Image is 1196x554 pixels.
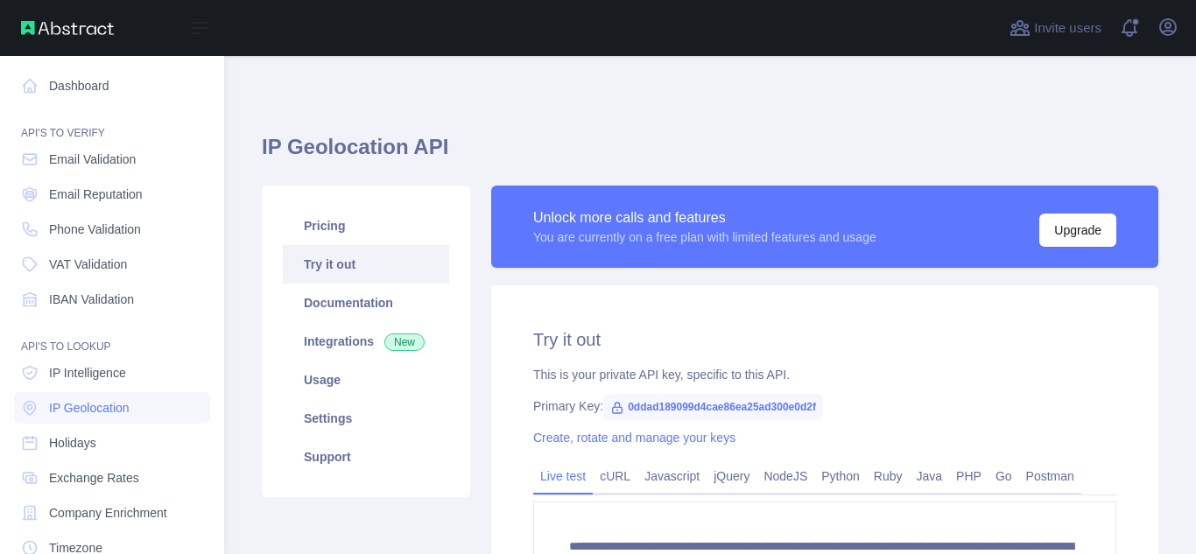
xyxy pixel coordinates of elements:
span: Phone Validation [49,221,141,238]
a: PHP [949,462,988,490]
span: Holidays [49,434,96,452]
a: Postman [1019,462,1081,490]
a: Pricing [283,207,449,245]
span: Email Validation [49,151,136,168]
span: Exchange Rates [49,469,139,487]
div: API'S TO LOOKUP [14,319,210,354]
a: Python [814,462,867,490]
a: NodeJS [756,462,814,490]
a: Ruby [867,462,910,490]
a: Java [910,462,950,490]
div: Unlock more calls and features [533,207,876,228]
a: Integrations New [283,322,449,361]
a: Settings [283,399,449,438]
span: IP Geolocation [49,399,130,417]
a: Exchange Rates [14,462,210,494]
a: VAT Validation [14,249,210,280]
a: Usage [283,361,449,399]
a: IBAN Validation [14,284,210,315]
a: Javascript [637,462,707,490]
a: Holidays [14,427,210,459]
div: This is your private API key, specific to this API. [533,366,1116,383]
h1: IP Geolocation API [262,133,1158,175]
a: Go [988,462,1019,490]
a: Live test [533,462,593,490]
span: 0ddad189099d4cae86ea25ad300e0d2f [603,394,823,420]
a: Create, rotate and manage your keys [533,431,735,445]
span: IP Intelligence [49,364,126,382]
a: Email Validation [14,144,210,175]
a: IP Geolocation [14,392,210,424]
span: Email Reputation [49,186,143,203]
button: Invite users [1006,14,1105,42]
span: IBAN Validation [49,291,134,308]
div: You are currently on a free plan with limited features and usage [533,228,876,246]
a: jQuery [707,462,756,490]
span: Company Enrichment [49,504,167,522]
a: IP Intelligence [14,357,210,389]
span: Invite users [1034,18,1101,39]
a: Company Enrichment [14,497,210,529]
a: Support [283,438,449,476]
div: API'S TO VERIFY [14,105,210,140]
a: Email Reputation [14,179,210,210]
span: VAT Validation [49,256,127,273]
a: cURL [593,462,637,490]
a: Documentation [283,284,449,322]
a: Phone Validation [14,214,210,245]
button: Upgrade [1039,214,1116,247]
h2: Try it out [533,327,1116,352]
img: Abstract API [21,21,114,35]
a: Try it out [283,245,449,284]
span: New [384,333,425,351]
div: Primary Key: [533,397,1116,415]
a: Dashboard [14,70,210,102]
